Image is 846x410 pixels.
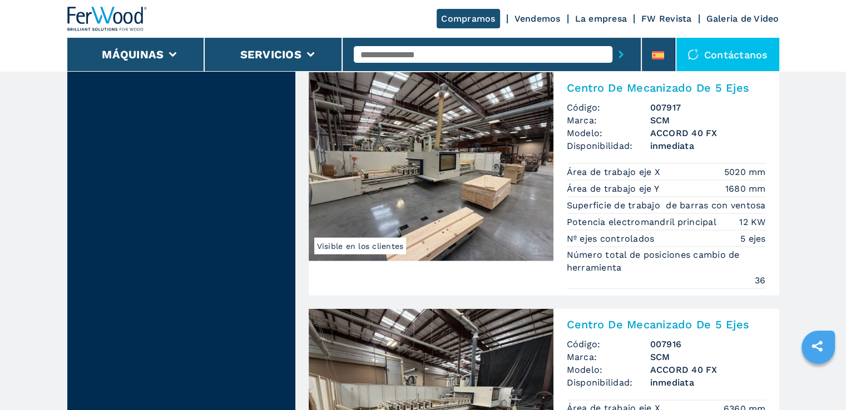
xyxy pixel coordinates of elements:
span: inmediata [650,139,766,152]
a: Centro De Mecanizado De 5 Ejes SCM ACCORD 40 FXVisible en los clientesCentro De Mecanizado De 5 E... [309,72,779,296]
span: inmediata [650,376,766,389]
img: Centro De Mecanizado De 5 Ejes SCM ACCORD 40 FX [309,72,553,261]
a: Compramos [437,9,499,28]
p: Nº ejes controlados [567,233,657,245]
em: de barras con ventosa [666,199,765,212]
h3: ACCORD 40 FX [650,363,766,376]
h3: SCM [650,114,766,127]
button: submit-button [612,42,630,67]
h3: ACCORD 40 FX [650,127,766,139]
div: Contáctanos [676,38,779,71]
a: FW Revista [641,13,692,24]
p: Superficie de trabajo [567,199,664,212]
img: Contáctanos [687,49,699,60]
span: Disponibilidad: [567,139,650,152]
p: Área de trabajo eje X [567,166,664,178]
h3: 007916 [650,338,766,351]
em: 12 KW [739,216,765,228]
h3: SCM [650,351,766,363]
em: 5 ejes [740,232,766,245]
em: 5020 mm [724,166,766,178]
span: Disponibilidad: [567,376,650,389]
button: Máquinas [102,48,164,61]
span: Visible en los clientes [314,238,407,254]
em: 36 [755,274,766,287]
em: 1680 mm [725,182,766,195]
span: Código: [567,338,650,351]
img: Ferwood [67,7,147,31]
p: Potencia electromandril principal [567,216,720,228]
p: Número total de posiciones cambio de herramienta [567,249,766,274]
h3: 007917 [650,101,766,114]
a: La empresa [575,13,627,24]
a: Vendemos [514,13,561,24]
h2: Centro De Mecanizado De 5 Ejes [567,81,766,94]
span: Marca: [567,351,650,363]
span: Código: [567,101,650,114]
span: Modelo: [567,363,650,376]
iframe: Chat [799,360,838,402]
a: Galeria de Video [706,13,779,24]
p: Área de trabajo eje Y [567,183,662,195]
h2: Centro De Mecanizado De 5 Ejes [567,318,766,331]
span: Modelo: [567,127,650,139]
a: sharethis [803,332,831,360]
span: Marca: [567,114,650,127]
button: Servicios [240,48,301,61]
